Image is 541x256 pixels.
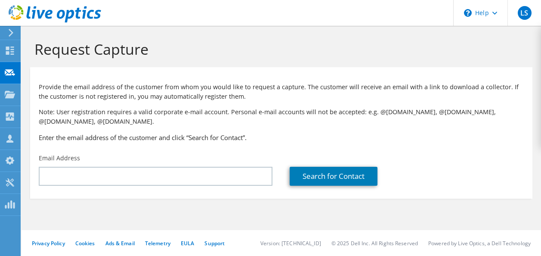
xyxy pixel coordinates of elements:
[464,9,472,17] svg: \n
[260,240,321,247] li: Version: [TECHNICAL_ID]
[34,40,524,58] h1: Request Capture
[331,240,418,247] li: © 2025 Dell Inc. All Rights Reserved
[105,240,135,247] a: Ads & Email
[181,240,194,247] a: EULA
[39,133,524,142] h3: Enter the email address of the customer and click “Search for Contact”.
[39,82,524,101] p: Provide the email address of the customer from whom you would like to request a capture. The cust...
[39,154,80,162] label: Email Address
[32,240,65,247] a: Privacy Policy
[428,240,531,247] li: Powered by Live Optics, a Dell Technology
[75,240,95,247] a: Cookies
[39,107,524,126] p: Note: User registration requires a valid corporate e-mail account. Personal e-mail accounts will ...
[204,240,225,247] a: Support
[290,167,377,186] a: Search for Contact
[145,240,170,247] a: Telemetry
[518,6,532,20] span: LS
